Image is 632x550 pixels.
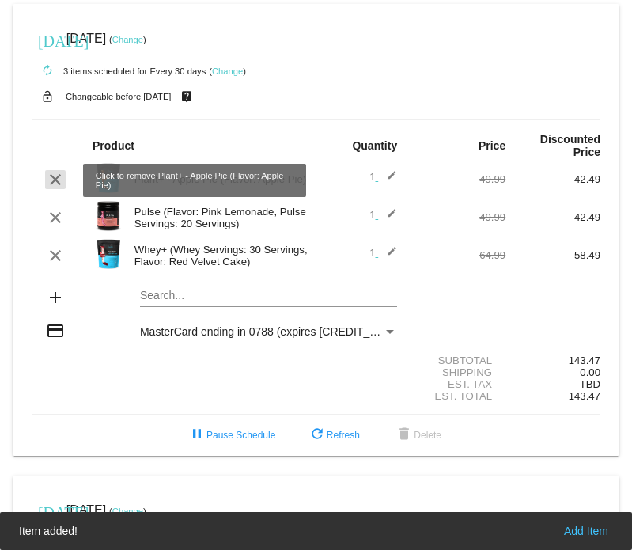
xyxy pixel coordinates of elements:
[209,66,246,76] small: ( )
[580,366,600,378] span: 0.00
[479,139,505,152] strong: Price
[295,421,373,449] button: Refresh
[505,249,600,261] div: 58.49
[32,66,206,76] small: 3 items scheduled for Every 30 days
[93,200,124,232] img: Image-1-Carousel-Pulse-20S-Pink-Lemonade-Transp.png
[411,249,505,261] div: 64.99
[411,355,505,366] div: Subtotal
[395,426,414,445] mat-icon: delete
[140,290,397,302] input: Search...
[352,139,397,152] strong: Quantity
[127,206,316,229] div: Pulse (Flavor: Pink Lemonade, Pulse Servings: 20 Servings)
[140,325,442,338] span: MasterCard ending in 0788 (expires [CREDIT_CARD_DATA])
[395,430,441,441] span: Delete
[112,35,143,44] a: Change
[569,390,600,402] span: 143.47
[127,173,316,185] div: Plant+ - Apple Pie (Flavor: Apple Pie)
[109,35,146,44] small: ( )
[109,506,146,516] small: ( )
[93,238,124,270] img: Image-1-Whey-2lb-Red-Velvet-1000x1000-Roman-Berezecky.png
[177,86,196,107] mat-icon: live_help
[38,86,57,107] mat-icon: lock_open
[212,66,243,76] a: Change
[38,502,57,521] mat-icon: [DATE]
[540,133,600,158] strong: Discounted Price
[127,244,316,267] div: Whey+ (Whey Servings: 30 Servings, Flavor: Red Velvet Cake)
[46,170,65,189] mat-icon: clear
[559,523,613,539] button: Add Item
[308,426,327,445] mat-icon: refresh
[369,247,397,259] span: 1
[411,366,505,378] div: Shipping
[66,92,172,101] small: Changeable before [DATE]
[378,170,397,189] mat-icon: edit
[369,209,397,221] span: 1
[112,506,143,516] a: Change
[140,325,397,338] mat-select: Payment Method
[175,421,288,449] button: Pause Schedule
[308,430,360,441] span: Refresh
[38,62,57,81] mat-icon: autorenew
[411,390,505,402] div: Est. Total
[369,171,397,183] span: 1
[19,523,613,539] simple-snack-bar: Item added!
[38,30,57,49] mat-icon: [DATE]
[411,378,505,390] div: Est. Tax
[93,162,124,194] img: Image-1-Carousel-Plant-2lb-Apple-Pie-1000x1000-Transp.png
[505,173,600,185] div: 42.49
[505,211,600,223] div: 42.49
[46,246,65,265] mat-icon: clear
[378,246,397,265] mat-icon: edit
[187,426,206,445] mat-icon: pause
[411,211,505,223] div: 49.99
[580,378,600,390] span: TBD
[46,288,65,307] mat-icon: add
[411,173,505,185] div: 49.99
[505,355,600,366] div: 143.47
[46,321,65,340] mat-icon: credit_card
[187,430,275,441] span: Pause Schedule
[382,421,454,449] button: Delete
[46,208,65,227] mat-icon: clear
[378,208,397,227] mat-icon: edit
[93,139,134,152] strong: Product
